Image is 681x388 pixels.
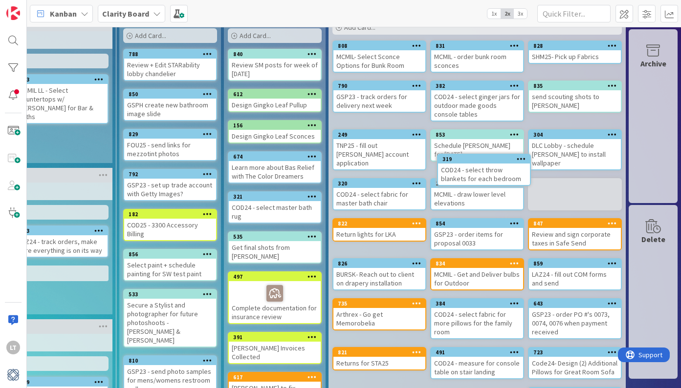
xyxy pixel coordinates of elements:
[16,235,108,257] div: LAZ24 - track orders, make sure everything is on its way
[124,250,216,259] div: 856
[124,130,216,139] div: 829
[229,152,321,183] div: 674Learn more about Bas Relief with The Color Dreamers
[333,82,425,90] div: 790
[514,9,527,19] span: 3x
[529,308,621,338] div: GSP23 - order PO #'s 0073, 0074, 0076 when payment received
[333,268,425,289] div: BURSK- Reach out to client on drapery installation
[16,75,108,123] div: 863MCMIL LL - Select Countertops w/ [PERSON_NAME] for Bar & Baths
[529,348,621,378] div: 723Code24- Design (2) Additional Pillows for Great Room Sofa
[124,290,216,347] div: 533Secure a Stylist and photographer for future photoshoots - [PERSON_NAME] & [PERSON_NAME]
[436,349,523,356] div: 491
[333,130,425,139] div: 249
[333,82,425,112] div: 790GSP23 - track orders for delivery next week
[333,50,425,72] div: MCMIL- Select Sconce Options for Bunk Room
[344,23,375,32] span: Add Card...
[338,220,425,227] div: 822
[333,299,425,329] div: 735Arthrex - Go get Memorobelia
[333,139,425,169] div: TNP25 - fill out [PERSON_NAME] account application
[529,219,621,228] div: 847
[16,226,108,235] div: 843
[124,179,216,200] div: GSP23 - set up trade account with Getty Images?
[233,153,321,160] div: 674
[431,139,523,161] div: Schedule [PERSON_NAME] for [DATE]
[436,220,523,227] div: 854
[6,6,20,20] img: Visit kanbanzone.com
[529,139,621,169] div: DLC Lobby - schedule [PERSON_NAME] to install wallpaper
[431,179,523,209] div: 259MCMIL - draw lower level elevations
[16,378,108,387] div: 849
[436,82,523,89] div: 382
[431,259,523,289] div: 834MCMIL - Get and Deliver bulbs for Outdoor
[431,41,523,50] div: 831
[333,41,425,50] div: 808
[124,59,216,80] div: Review + Edit STARability lobby chandelier
[333,308,425,329] div: Arthrex - Go get Memorobelia
[533,82,621,89] div: 835
[431,259,523,268] div: 834
[436,300,523,307] div: 384
[229,272,321,323] div: 497Complete documentation for insurance review
[487,9,501,19] span: 1x
[129,51,216,58] div: 788
[229,161,321,183] div: Learn more about Bas Relief with The Color Dreamers
[431,50,523,72] div: MCMIL - order bunk room sconces
[229,152,321,161] div: 674
[431,308,523,338] div: COD24 - select fabric for more pillows for the family room
[129,357,216,364] div: 810
[529,228,621,249] div: Review and sign corporate taxes in Safe Send
[529,299,621,308] div: 643
[338,131,425,138] div: 249
[529,41,621,50] div: 828
[533,42,621,49] div: 828
[6,341,20,354] div: LT
[129,91,216,98] div: 850
[233,374,321,381] div: 617
[431,130,523,161] div: 853Schedule [PERSON_NAME] for [DATE]
[431,90,523,121] div: COD24 - select ginger jars for outdoor made goods console tables
[229,50,321,59] div: 840
[229,333,321,363] div: 391[PERSON_NAME] Invoices Collected
[229,50,321,80] div: 840Review SM posts for week of [DATE]
[436,42,523,49] div: 831
[229,90,321,99] div: 612
[129,211,216,218] div: 182
[229,90,321,111] div: 612Design Gingko Leaf Pullup
[233,51,321,58] div: 840
[431,130,523,139] div: 853
[129,291,216,298] div: 533
[338,300,425,307] div: 735
[233,273,321,280] div: 497
[16,75,108,84] div: 863
[431,268,523,289] div: MCMIL - Get and Deliver bulbs for Outdoor
[50,8,77,20] span: Kanban
[333,259,425,268] div: 826
[431,219,523,228] div: 854
[20,379,108,386] div: 849
[21,1,44,13] span: Support
[129,251,216,258] div: 856
[229,59,321,80] div: Review SM posts for week of [DATE]
[135,31,166,40] span: Add Card...
[338,82,425,89] div: 790
[529,130,621,139] div: 304
[20,76,108,83] div: 863
[529,299,621,338] div: 643GSP23 - order PO #'s 0073, 0074, 0076 when payment received
[501,9,514,19] span: 2x
[641,233,665,245] div: Delete
[229,130,321,143] div: Design Gingko Leaf Sconces
[124,170,216,179] div: 792
[436,131,523,138] div: 853
[129,131,216,138] div: 829
[6,368,20,382] img: avatar
[233,122,321,129] div: 156
[124,139,216,160] div: FOU25 - send links for mezzotint photos
[124,50,216,59] div: 788
[338,349,425,356] div: 821
[431,41,523,72] div: 831MCMIL - order bunk room sconces
[129,171,216,178] div: 792
[529,82,621,112] div: 835send scouting shots to [PERSON_NAME]
[529,90,621,112] div: send scouting shots to [PERSON_NAME]
[229,333,321,342] div: 391
[124,219,216,240] div: COD25 - 3300 Accessory Billing
[436,180,523,187] div: 259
